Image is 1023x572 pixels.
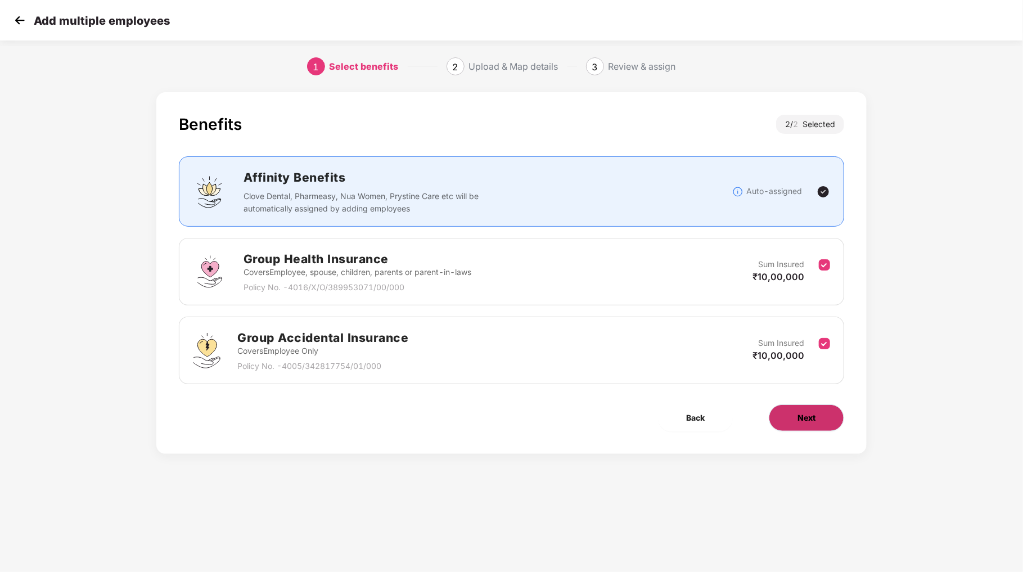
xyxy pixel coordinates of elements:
[746,185,802,197] p: Auto-assigned
[237,345,408,357] p: Covers Employee Only
[330,57,399,75] div: Select benefits
[244,168,647,187] h2: Affinity Benefits
[752,350,804,361] span: ₹10,00,000
[609,57,676,75] div: Review & assign
[758,337,804,349] p: Sum Insured
[11,12,28,29] img: svg+xml;base64,PHN2ZyB4bWxucz0iaHR0cDovL3d3dy53My5vcmcvMjAwMC9zdmciIHdpZHRoPSIzMCIgaGVpZ2h0PSIzMC...
[237,328,408,347] h2: Group Accidental Insurance
[469,57,558,75] div: Upload & Map details
[752,271,804,282] span: ₹10,00,000
[244,250,471,268] h2: Group Health Insurance
[592,61,598,73] span: 3
[244,281,471,294] p: Policy No. - 4016/X/O/389953071/00/000
[237,360,408,372] p: Policy No. - 4005/342817754/01/000
[34,14,170,28] p: Add multiple employees
[797,412,815,424] span: Next
[776,115,844,134] div: 2 / Selected
[732,186,743,197] img: svg+xml;base64,PHN2ZyBpZD0iSW5mb18tXzMyeDMyIiBkYXRhLW5hbWU9IkluZm8gLSAzMngzMiIgeG1sbnM9Imh0dHA6Ly...
[193,333,220,368] img: svg+xml;base64,PHN2ZyB4bWxucz0iaHR0cDovL3d3dy53My5vcmcvMjAwMC9zdmciIHdpZHRoPSI0OS4zMjEiIGhlaWdodD...
[758,258,804,271] p: Sum Insured
[453,61,458,73] span: 2
[793,119,803,129] span: 2
[769,404,844,431] button: Next
[817,185,830,199] img: svg+xml;base64,PHN2ZyBpZD0iVGljay0yNHgyNCIgeG1sbnM9Imh0dHA6Ly93d3cudzMub3JnLzIwMDAvc3ZnIiB3aWR0aD...
[193,175,227,209] img: svg+xml;base64,PHN2ZyBpZD0iQWZmaW5pdHlfQmVuZWZpdHMiIGRhdGEtbmFtZT0iQWZmaW5pdHkgQmVuZWZpdHMiIHhtbG...
[179,115,242,134] div: Benefits
[313,61,319,73] span: 1
[686,412,705,424] span: Back
[658,404,733,431] button: Back
[244,266,471,278] p: Covers Employee, spouse, children, parents or parent-in-laws
[244,190,486,215] p: Clove Dental, Pharmeasy, Nua Women, Prystine Care etc will be automatically assigned by adding em...
[193,255,227,289] img: svg+xml;base64,PHN2ZyBpZD0iR3JvdXBfSGVhbHRoX0luc3VyYW5jZSIgZGF0YS1uYW1lPSJHcm91cCBIZWFsdGggSW5zdX...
